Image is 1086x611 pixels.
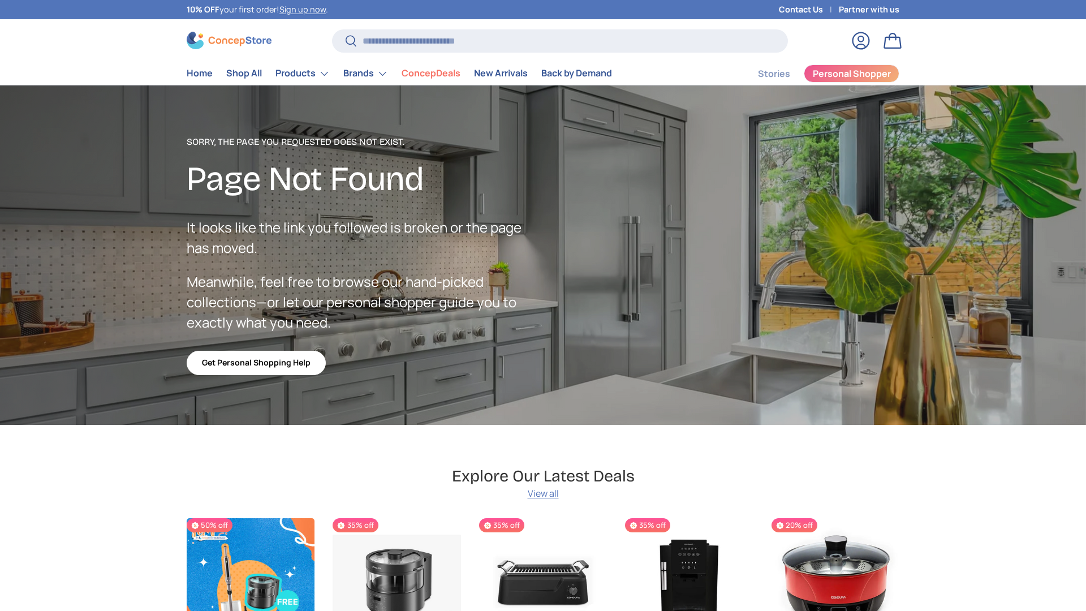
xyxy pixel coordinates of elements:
p: Meanwhile, feel free to browse our hand-picked collections—or let our personal shopper guide you ... [187,272,543,333]
a: Products [275,62,330,85]
p: Sorry, the page you requested does not exist. [187,135,543,149]
h2: Explore Our Latest Deals [452,466,635,487]
a: Home [187,62,213,84]
nav: Secondary [731,62,899,85]
a: Partner with us [839,3,899,16]
a: Get Personal Shopping Help [187,351,326,375]
a: Personal Shopper [804,64,899,83]
a: Sign up now [279,4,326,15]
p: your first order! . [187,3,328,16]
nav: Primary [187,62,612,85]
a: ConcepDeals [402,62,460,84]
span: 35% off [333,518,378,532]
span: 35% off [625,518,670,532]
a: Stories [758,63,790,85]
summary: Products [269,62,337,85]
img: ConcepStore [187,32,271,49]
span: 20% off [772,518,817,532]
a: Shop All [226,62,262,84]
span: 50% off [187,518,232,532]
a: View all [528,487,559,500]
a: Brands [343,62,388,85]
h2: Page Not Found [187,158,543,200]
a: Back by Demand [541,62,612,84]
strong: 10% OFF [187,4,219,15]
summary: Brands [337,62,395,85]
a: New Arrivals [474,62,528,84]
p: It looks like the link you followed is broken or the page has moved. [187,217,543,258]
a: Contact Us [779,3,839,16]
span: Personal Shopper [813,69,891,78]
span: 35% off [479,518,524,532]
